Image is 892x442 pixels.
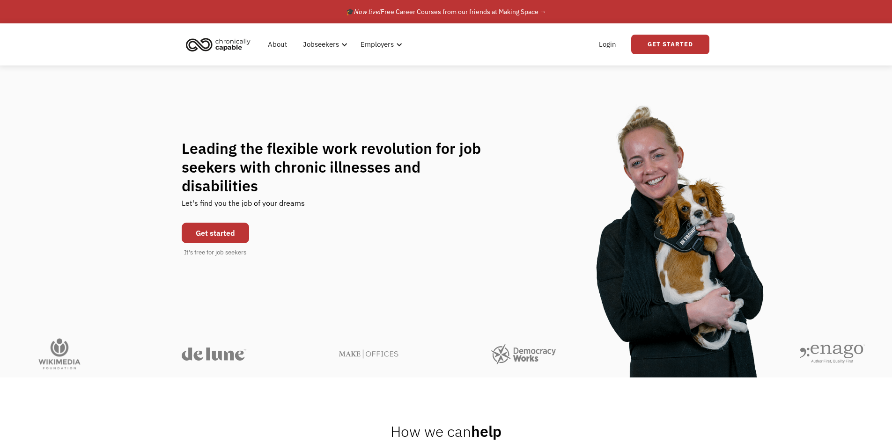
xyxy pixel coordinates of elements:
div: Employers [355,29,405,59]
a: Login [593,29,622,59]
span: How we can [391,421,471,441]
a: Get started [182,223,249,243]
div: Jobseekers [303,39,339,50]
a: About [262,29,293,59]
em: Now live! [354,7,381,16]
div: Jobseekers [297,29,350,59]
a: Get Started [631,35,709,54]
h1: Leading the flexible work revolution for job seekers with chronic illnesses and disabilities [182,139,499,195]
div: Let's find you the job of your dreams [182,195,305,218]
a: home [183,34,258,55]
div: It's free for job seekers [184,248,246,257]
div: Employers [361,39,394,50]
img: Chronically Capable logo [183,34,253,55]
div: 🎓 Free Career Courses from our friends at Making Space → [346,6,546,17]
h2: help [391,422,501,441]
